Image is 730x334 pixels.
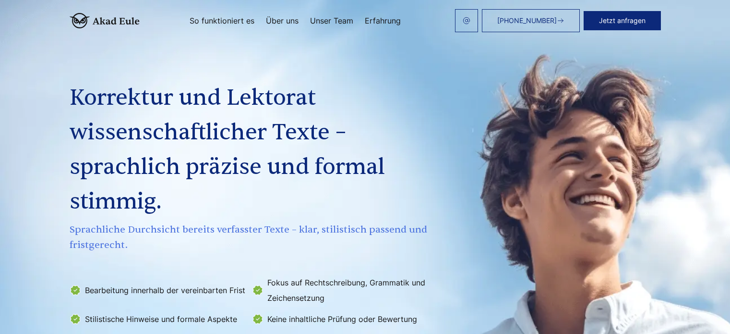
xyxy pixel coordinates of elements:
img: email [463,17,470,25]
img: logo [70,13,140,28]
button: Jetzt anfragen [584,11,661,30]
a: So funktioniert es [190,17,254,25]
span: [PHONE_NUMBER] [497,17,557,25]
h1: Korrektur und Lektorat wissenschaftlicher Texte – sprachlich präzise und formal stimmig. [70,81,431,219]
a: Unser Team [310,17,353,25]
li: Stilistische Hinweise und formale Aspekte [70,311,246,327]
span: Sprachliche Durchsicht bereits verfasster Texte – klar, stilistisch passend und fristgerecht. [70,222,431,253]
li: Fokus auf Rechtschreibung, Grammatik und Zeichensetzung [252,275,429,306]
a: [PHONE_NUMBER] [482,9,580,32]
li: Keine inhaltliche Prüfung oder Bewertung [252,311,429,327]
a: Über uns [266,17,299,25]
li: Bearbeitung innerhalb der vereinbarten Frist [70,275,246,306]
a: Erfahrung [365,17,401,25]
